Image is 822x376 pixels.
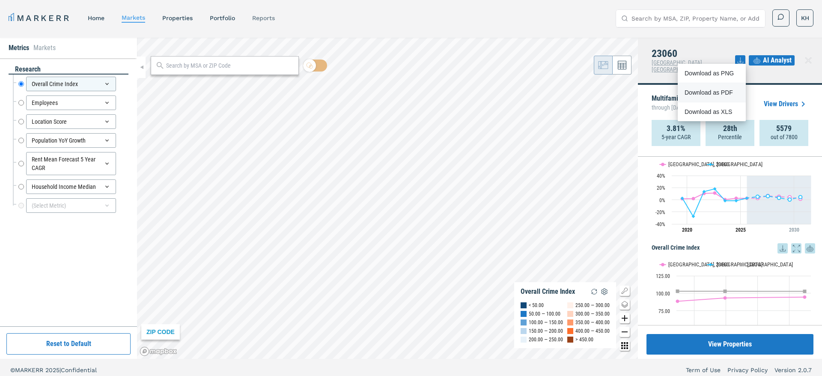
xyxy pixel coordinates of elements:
[678,102,746,121] div: Download as XLS
[26,95,116,110] div: Employees
[631,10,760,27] input: Search by MSA, ZIP, Property Name, or Address
[803,289,807,293] path: Thursday, 14 Dec, 19:00, 102.697279. USA.
[589,286,599,297] img: Reload Legend
[529,310,560,318] div: 50.00 — 100.00
[88,15,104,21] a: home
[707,161,730,167] button: Show 23060
[667,124,685,133] strong: 3.81%
[771,133,798,141] p: out of 7800
[747,261,793,268] text: [GEOGRAPHIC_DATA]
[686,366,721,374] a: Term of Use
[652,59,703,73] span: [GEOGRAPHIC_DATA], [GEOGRAPHIC_DATA]
[657,185,665,191] text: 20%
[6,333,131,355] button: Reset to Default
[599,286,610,297] img: Settings
[801,14,809,22] span: KH
[777,196,781,200] path: Saturday, 29 Jul, 20:00, 3.23. 23060.
[756,195,759,198] path: Wednesday, 29 Jul, 20:00, 5.11. 23060.
[619,299,630,310] button: Change style map button
[26,198,116,213] div: (Select Metric)
[745,196,749,200] path: Tuesday, 29 Jul, 20:00, 2.7. 23060.
[718,133,742,141] p: Percentile
[685,107,734,116] div: Download as XLS
[61,367,97,373] span: Confidential
[10,367,15,373] span: ©
[659,197,665,203] text: 0%
[652,243,815,254] h5: Overall Crime Index
[727,366,768,374] a: Privacy Policy
[26,133,116,148] div: Population YoY Growth
[661,133,691,141] p: 5-year CAGR
[575,301,610,310] div: 250.00 — 300.00
[763,55,792,66] span: AI Analyst
[33,43,56,53] li: Markets
[619,340,630,351] button: Other options map button
[656,273,670,279] text: 125.00
[652,153,815,239] div: Rent Growth and 5-Year Forecast. Highcharts interactive chart.
[655,209,665,215] text: -20%
[660,161,698,167] button: Show Richmond, VA
[619,327,630,337] button: Zoom out map button
[799,195,802,199] path: Monday, 29 Jul, 20:00, 4.47. 23060.
[26,114,116,129] div: Location Score
[652,102,709,113] span: through [DATE]
[619,286,630,296] button: Show/Hide Legend Map Button
[723,124,737,133] strong: 28th
[575,327,610,335] div: 400.00 — 450.00
[529,335,563,344] div: 200.00 — 250.00
[749,55,795,66] button: AI Analyst
[652,48,735,59] h4: 23060
[788,198,792,201] path: Sunday, 29 Jul, 20:00, 0.34. 23060.
[162,15,193,21] a: properties
[685,88,734,97] div: Download as PDF
[575,310,610,318] div: 300.00 — 350.00
[716,261,729,268] text: 23060
[575,335,593,344] div: > 450.00
[668,261,762,268] text: [GEOGRAPHIC_DATA], [GEOGRAPHIC_DATA]
[26,152,116,175] div: Rent Mean Forecast 5 Year CAGR
[655,221,665,227] text: -40%
[736,227,746,233] tspan: 2025
[646,334,813,355] button: View Properties
[703,190,706,193] path: Thursday, 29 Jul, 20:00, 13.42. 23060.
[656,291,670,297] text: 100.00
[764,99,808,109] a: View Drivers
[692,197,695,200] path: Wednesday, 29 Jul, 20:00, 2. Richmond, VA.
[724,199,727,203] path: Saturday, 29 Jul, 20:00, -1.68. 23060.
[9,43,29,53] li: Metrics
[141,324,180,340] div: ZIP CODE
[724,296,727,299] path: Thursday, 14 Dec, 19:00, 93.2719409651516. Richmond, VA.
[26,77,116,91] div: Overall Crime Index
[529,301,544,310] div: < 50.00
[789,227,799,233] tspan: 2030
[713,187,717,191] path: Friday, 29 Jul, 20:00, 17.98. 23060.
[652,254,815,361] div: Overall Crime Index. Highcharts interactive chart.
[210,15,235,21] a: Portfolio
[756,194,802,201] g: 23060, line 4 of 4 with 5 data points.
[692,215,695,218] path: Wednesday, 29 Jul, 20:00, -27.4. 23060.
[796,9,813,27] button: KH
[137,38,638,359] canvas: Map
[26,179,116,194] div: Household Income Median
[652,153,815,239] svg: Interactive chart
[122,14,145,21] a: markets
[9,65,128,75] div: research
[682,227,692,233] tspan: 2020
[676,289,807,293] g: USA, line 3 of 3 with 3 data points.
[652,95,709,113] p: Multifamily Forecast
[9,12,71,24] a: MARKERR
[252,15,275,21] a: reports
[735,199,738,203] path: Monday, 29 Jul, 20:00, -1.66. 23060.
[657,173,665,179] text: 40%
[15,367,45,373] span: MARKERR
[619,313,630,323] button: Zoom in map button
[678,83,746,102] div: Download as PDF
[681,197,684,200] path: Monday, 29 Jul, 20:00, 2.46. 23060.
[575,318,610,327] div: 350.00 — 400.00
[529,318,563,327] div: 100.00 — 150.00
[776,124,792,133] strong: 5579
[140,346,177,356] a: Mapbox logo
[774,366,812,374] a: Version 2.0.7
[45,367,61,373] span: 2025 |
